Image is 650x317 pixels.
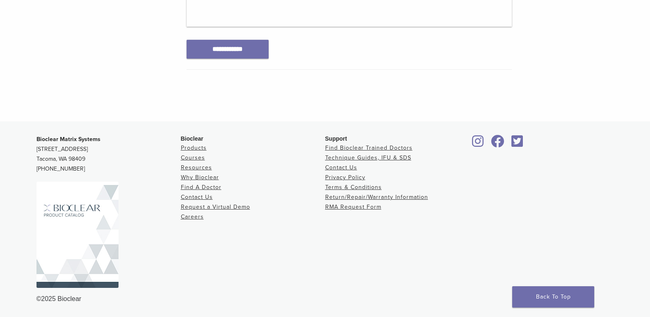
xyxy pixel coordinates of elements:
a: RMA Request Form [325,203,381,210]
a: Request a Virtual Demo [181,203,250,210]
a: Products [181,144,207,151]
a: Bioclear [470,140,487,148]
a: Contact Us [181,194,213,201]
a: Return/Repair/Warranty Information [325,194,428,201]
a: Careers [181,213,204,220]
a: Technique Guides, IFU & SDS [325,154,411,161]
p: [STREET_ADDRESS] Tacoma, WA 98409 [PHONE_NUMBER] [36,135,181,174]
a: Find Bioclear Trained Doctors [325,144,413,151]
a: Terms & Conditions [325,184,382,191]
a: Contact Us [325,164,357,171]
img: Bioclear [36,182,119,288]
a: Bioclear [488,140,507,148]
div: ©2025 Bioclear [36,294,614,304]
a: Resources [181,164,212,171]
a: Courses [181,154,205,161]
span: Support [325,135,347,142]
span: Bioclear [181,135,203,142]
a: Bioclear [509,140,526,148]
a: Back To Top [512,286,594,308]
a: Why Bioclear [181,174,219,181]
a: Find A Doctor [181,184,221,191]
a: Privacy Policy [325,174,365,181]
strong: Bioclear Matrix Systems [36,136,100,143]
